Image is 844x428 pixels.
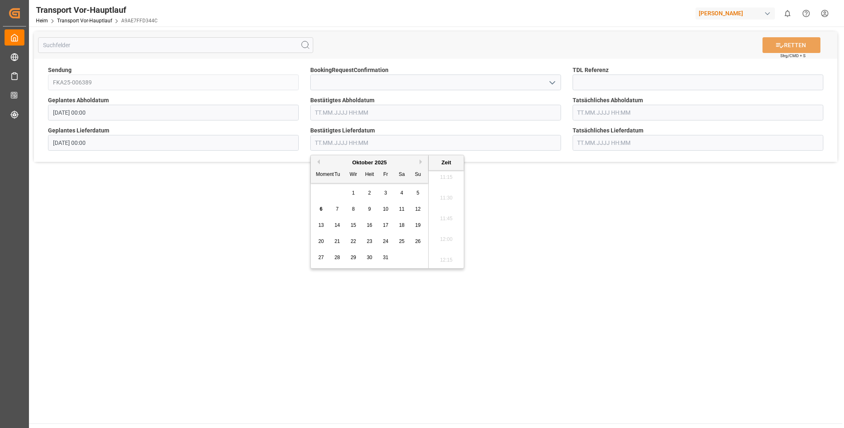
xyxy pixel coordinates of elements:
[315,159,320,164] button: Vormonat
[397,236,407,247] div: Choose Saturday, October 25th, 2025
[381,170,391,180] div: Fr
[397,170,407,180] div: Sa
[316,252,326,263] div: Choose Monday, October 27th, 2025
[399,206,404,212] span: 11
[573,67,609,73] font: TDL Referenz
[36,18,48,24] a: Heim
[348,252,359,263] div: Choose Wednesday, October 29th, 2025
[336,206,339,212] span: 7
[350,238,356,244] span: 22
[778,4,797,23] button: 0 neue Benachrichtigungen anzeigen
[381,236,391,247] div: Choose Friday, October 24th, 2025
[573,97,643,103] font: Tatsächliches Abholdatum
[334,222,340,228] span: 14
[397,220,407,231] div: Wählen Sie Samstag, 18. Oktober 2025
[383,255,388,260] span: 31
[420,159,424,164] button: Nächster Monat
[348,188,359,198] div: Wählen Mittwoch, 1. Oktober 2025
[381,252,391,263] div: Choose Friday, October 31st, 2025
[332,220,343,231] div: Wählen Dienstag, 14. Oktober 2025
[415,206,420,212] span: 12
[364,236,375,247] div: Choose Thursday, October 23rd, 2025
[310,67,388,73] font: BookingRequestConfirmation
[350,222,356,228] span: 15
[48,67,72,73] font: Sendung
[334,255,340,260] span: 28
[797,4,815,23] button: Hilfe-Center
[332,252,343,263] div: Choose Tuesday, October 28th, 2025
[332,236,343,247] div: Wählen Dienstag, 21. Oktober 2025
[784,41,806,50] font: RETTEN
[36,4,158,16] div: Transport Vor-Hauptlauf
[399,222,404,228] span: 18
[413,204,423,214] div: Wählen Sie Sonntag, 12. Oktober 2025
[316,220,326,231] div: Wählen Sie Montag, 13. Oktober 2025
[545,76,558,89] button: Menü öffnen
[368,206,371,212] span: 9
[383,238,388,244] span: 24
[316,170,326,180] div: Moment
[318,255,324,260] span: 27
[352,206,355,212] span: 8
[367,255,372,260] span: 30
[310,97,374,103] font: Bestätigtes Abholdatum
[762,37,820,53] button: RETTEN
[364,220,375,231] div: Wählen Donnerstag, 16. Oktober 2025
[316,236,326,247] div: Wählen Sie Montag, 20. Oktober 2025
[400,190,403,196] span: 4
[48,97,109,103] font: Geplantes Abholdatum
[364,170,375,180] div: Heit
[320,206,323,212] span: 6
[364,204,375,214] div: Wählen Donnerstag, 9. Oktober 2025
[384,190,387,196] span: 3
[348,204,359,214] div: Wählen Sie Mittwoch, 8. Oktober 2025
[310,135,561,151] input: TT.MM.JJJJ HH:MM
[573,105,823,120] input: TT.MM.JJJJ HH:MM
[413,170,423,180] div: Su
[367,238,372,244] span: 23
[332,170,343,180] div: Tu
[316,204,326,214] div: Wählen Sie Montag, 6. Oktober 2025
[332,204,343,214] div: Wählen Dienstag, 7. Oktober 2025
[413,236,423,247] div: Choose Sunday, October 26th, 2025
[367,222,372,228] span: 16
[397,204,407,214] div: Wählen Sie Samstag, 11. Oktober 2025
[364,252,375,263] div: Choose Thursday, October 30th, 2025
[397,188,407,198] div: Wählen Sie Samstag, 4. Oktober 2025
[318,222,324,228] span: 13
[364,188,375,198] div: Wählen Donnerstag, 2. Oktober 2025
[780,53,806,59] span: Strg/CMD + S
[573,135,823,151] input: TT.MM.JJJJ HH:MM
[413,220,423,231] div: Wählen Sonntag, 19. Oktober 2025
[381,204,391,214] div: Wählen Freitag, 10. Oktober 2025
[348,236,359,247] div: Choose Wednesday, October 22nd, 2025
[348,220,359,231] div: Wählen Sie Mittwoch, 15. Oktober 2025
[48,105,299,120] input: TT.MM.JJJJ HH:MM
[383,206,388,212] span: 10
[413,188,423,198] div: Wählen Sonntag, 5. Oktober 2025
[48,135,299,151] input: TT.MM.JJJJ HH:MM
[383,222,388,228] span: 17
[381,188,391,198] div: Wählen Freitag, 3. Oktober 2025
[348,170,359,180] div: Wir
[350,255,356,260] span: 29
[699,9,743,18] font: [PERSON_NAME]
[381,220,391,231] div: Wählen Freitag, 17. Oktober 2025
[313,185,426,266] div: Monat 2025-10
[431,159,462,167] div: Zeit
[352,190,355,196] span: 1
[695,5,778,21] button: [PERSON_NAME]
[399,238,404,244] span: 25
[48,127,109,134] font: Geplantes Lieferdatum
[573,127,643,134] font: Tatsächliches Lieferdatum
[311,159,428,167] div: Oktober 2025
[368,190,371,196] span: 2
[310,127,375,134] font: Bestätigtes Lieferdatum
[57,18,112,24] a: Transport Vor-Hauptlauf
[38,37,313,53] input: Suchfelder
[415,238,420,244] span: 26
[310,105,561,120] input: TT.MM.JJJJ HH:MM
[334,238,340,244] span: 21
[318,238,324,244] span: 20
[417,190,420,196] span: 5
